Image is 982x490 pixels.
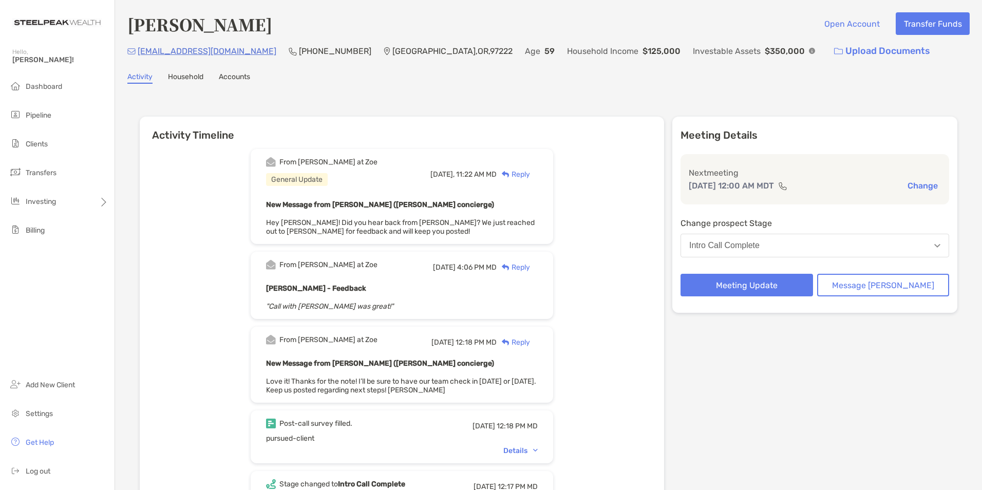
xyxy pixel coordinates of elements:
[266,335,276,345] img: Event icon
[266,434,314,443] span: pursued-client
[681,234,949,257] button: Intro Call Complete
[502,339,509,346] img: Reply icon
[502,264,509,271] img: Reply icon
[544,45,555,58] p: 59
[279,260,377,269] div: From [PERSON_NAME] at Zoe
[502,171,509,178] img: Reply icon
[934,244,940,248] img: Open dropdown arrow
[497,262,530,273] div: Reply
[896,12,970,35] button: Transfer Funds
[430,170,455,179] span: [DATE],
[9,378,22,390] img: add_new_client icon
[26,381,75,389] span: Add New Client
[681,129,949,142] p: Meeting Details
[279,419,352,428] div: Post-call survey filled.
[12,55,108,64] span: [PERSON_NAME]!
[266,359,494,368] b: New Message from [PERSON_NAME] ([PERSON_NAME] concierge)
[689,179,774,192] p: [DATE] 12:00 AM MDT
[26,467,50,476] span: Log out
[168,72,203,84] a: Household
[834,48,843,55] img: button icon
[266,260,276,270] img: Event icon
[9,195,22,207] img: investing icon
[497,169,530,180] div: Reply
[289,47,297,55] img: Phone Icon
[433,263,456,272] span: [DATE]
[26,140,48,148] span: Clients
[533,449,538,452] img: Chevron icon
[266,479,276,489] img: Event icon
[827,40,937,62] a: Upload Documents
[127,12,272,36] h4: [PERSON_NAME]
[26,438,54,447] span: Get Help
[9,223,22,236] img: billing icon
[681,217,949,230] p: Change prospect Stage
[279,480,405,488] div: Stage changed to
[643,45,681,58] p: $125,000
[219,72,250,84] a: Accounts
[26,168,56,177] span: Transfers
[127,48,136,54] img: Email Icon
[681,274,813,296] button: Meeting Update
[266,284,366,293] b: [PERSON_NAME] - Feedback
[778,182,787,190] img: communication type
[266,218,535,236] span: Hey [PERSON_NAME]! Did you hear back from [PERSON_NAME]? We just reached out to [PERSON_NAME] for...
[904,180,941,191] button: Change
[26,226,45,235] span: Billing
[26,197,56,206] span: Investing
[457,263,497,272] span: 4:06 PM MD
[9,108,22,121] img: pipeline icon
[384,47,390,55] img: Location Icon
[266,377,536,394] span: Love it! Thanks for the note! I’ll be sure to have our team check in [DATE] or [DATE]. Keep us po...
[9,436,22,448] img: get-help icon
[279,158,377,166] div: From [PERSON_NAME] at Zoe
[9,166,22,178] img: transfers icon
[9,80,22,92] img: dashboard icon
[26,111,51,120] span: Pipeline
[809,48,815,54] img: Info Icon
[26,82,62,91] span: Dashboard
[140,117,664,141] h6: Activity Timeline
[525,45,540,58] p: Age
[567,45,638,58] p: Household Income
[9,464,22,477] img: logout icon
[266,200,494,209] b: New Message from [PERSON_NAME] ([PERSON_NAME] concierge)
[26,409,53,418] span: Settings
[338,480,405,488] b: Intro Call Complete
[266,302,393,311] em: "Call with [PERSON_NAME] was great!"
[299,45,371,58] p: [PHONE_NUMBER]
[392,45,513,58] p: [GEOGRAPHIC_DATA] , OR , 97222
[497,422,538,430] span: 12:18 PM MD
[127,72,153,84] a: Activity
[456,338,497,347] span: 12:18 PM MD
[12,4,102,41] img: Zoe Logo
[817,274,950,296] button: Message [PERSON_NAME]
[497,337,530,348] div: Reply
[266,173,328,186] div: General Update
[431,338,454,347] span: [DATE]
[473,422,495,430] span: [DATE]
[138,45,276,58] p: [EMAIL_ADDRESS][DOMAIN_NAME]
[689,166,941,179] p: Next meeting
[456,170,497,179] span: 11:22 AM MD
[279,335,377,344] div: From [PERSON_NAME] at Zoe
[816,12,887,35] button: Open Account
[765,45,805,58] p: $350,000
[503,446,538,455] div: Details
[266,419,276,428] img: Event icon
[693,45,761,58] p: Investable Assets
[689,241,760,250] div: Intro Call Complete
[9,407,22,419] img: settings icon
[9,137,22,149] img: clients icon
[266,157,276,167] img: Event icon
